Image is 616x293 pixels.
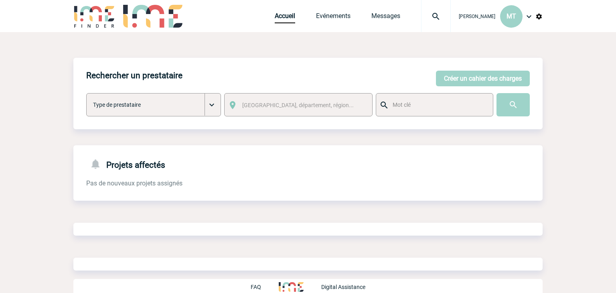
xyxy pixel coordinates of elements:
span: [PERSON_NAME] [459,14,495,19]
input: Submit [496,93,530,116]
span: Pas de nouveaux projets assignés [86,179,182,187]
h4: Projets affectés [86,158,165,170]
p: FAQ [251,284,261,290]
img: notifications-24-px-g.png [89,158,106,170]
h4: Rechercher un prestataire [86,71,182,80]
img: http://www.idealmeetingsevents.fr/ [279,282,304,292]
p: Digital Assistance [321,284,365,290]
a: Evénements [316,12,351,23]
span: MT [507,12,516,20]
span: [GEOGRAPHIC_DATA], département, région... [242,102,354,108]
input: Mot clé [391,100,486,110]
a: Messages [371,12,400,23]
img: IME-Finder [73,5,115,28]
a: Accueil [275,12,295,23]
a: FAQ [251,283,279,290]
